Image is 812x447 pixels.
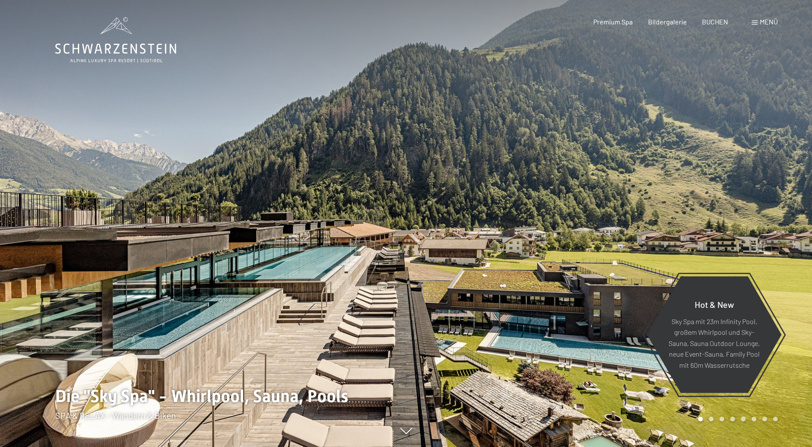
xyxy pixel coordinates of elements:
div: Carousel Page 6 [752,417,756,421]
a: Bildergalerie [648,18,687,26]
div: Carousel Page 5 [741,417,746,421]
p: Sky Spa mit 23m Infinity Pool, großem Whirlpool und Sky-Sauna, Sauna Outdoor Lounge, neue Event-S... [668,316,761,370]
a: Hot & New Sky Spa mit 23m Infinity Pool, großem Whirlpool und Sky-Sauna, Sauna Outdoor Lounge, ne... [646,276,782,393]
span: Menü [760,18,778,26]
div: Carousel Page 1 (Current Slide) [698,417,703,421]
div: Carousel Page 4 [730,417,735,421]
div: Carousel Pagination [695,417,778,421]
span: Hot & New [695,299,734,309]
div: Carousel Page 8 [773,417,778,421]
a: BUCHEN [702,18,728,26]
a: Premium Spa [593,18,633,26]
div: Carousel Page 7 [762,417,767,421]
div: Carousel Page 2 [709,417,714,421]
div: Carousel Page 3 [720,417,724,421]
